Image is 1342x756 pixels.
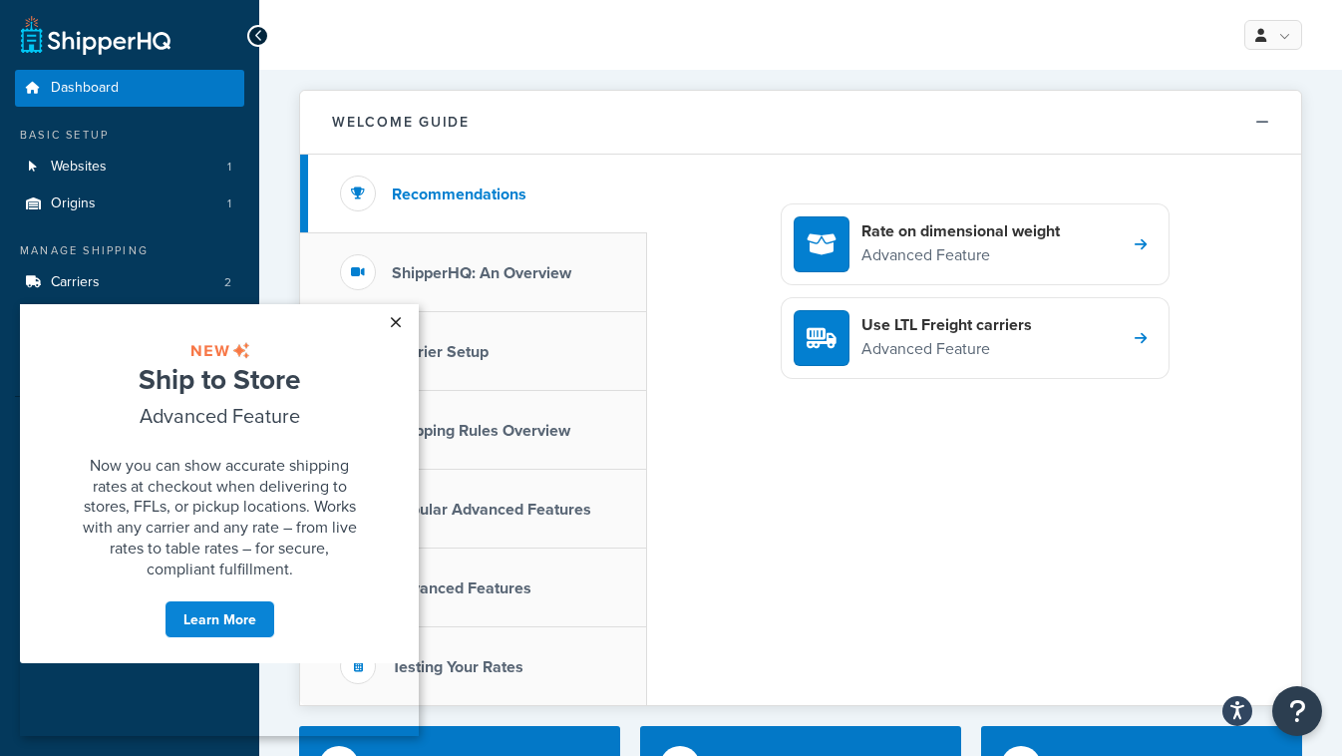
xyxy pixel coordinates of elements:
span: Carriers [51,274,100,291]
span: Advanced Feature [120,97,280,126]
span: Origins [51,195,96,212]
li: Origins [15,186,244,222]
h3: Carrier Setup [392,343,489,361]
a: Carriers2 [15,264,244,301]
h3: Testing Your Rates [392,658,523,676]
li: Websites [15,149,244,186]
li: Advanced Features [15,340,244,377]
span: Ship to Store [119,55,280,95]
div: Resources [15,412,244,429]
h3: Recommendations [392,186,526,203]
a: Dashboard [15,70,244,107]
a: Analytics [15,508,244,544]
div: Basic Setup [15,127,244,144]
h3: ShipperHQ: An Overview [392,264,571,282]
a: Learn More [145,296,255,334]
h4: Use LTL Freight carriers [861,314,1032,336]
button: Welcome Guide [300,91,1301,155]
h4: Rate on dimensional weight [861,220,1060,242]
p: Advanced Feature [861,242,1060,268]
span: 2 [224,274,231,291]
a: Websites1 [15,149,244,186]
a: Test Your Rates [15,434,244,470]
li: Carriers [15,264,244,301]
a: Origins1 [15,186,244,222]
p: Advanced Feature [861,336,1032,362]
h3: Popular Advanced Features [392,501,591,519]
h3: Shipping Rules Overview [392,422,570,440]
h3: Advanced Features [392,579,531,597]
span: Dashboard [51,80,119,97]
a: Marketplace [15,471,244,507]
h2: Welcome Guide [332,115,470,130]
a: Advanced Features0 [15,340,244,377]
a: Help Docs [15,545,244,580]
span: Websites [51,159,107,176]
span: 1 [227,159,231,176]
button: Open Resource Center [1272,686,1322,736]
a: Shipping Rules [15,302,244,339]
span: 1 [227,195,231,212]
span: Now you can show accurate shipping rates at checkout when delivering to stores, FFLs, or pickup l... [63,150,337,275]
div: Manage Shipping [15,242,244,259]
